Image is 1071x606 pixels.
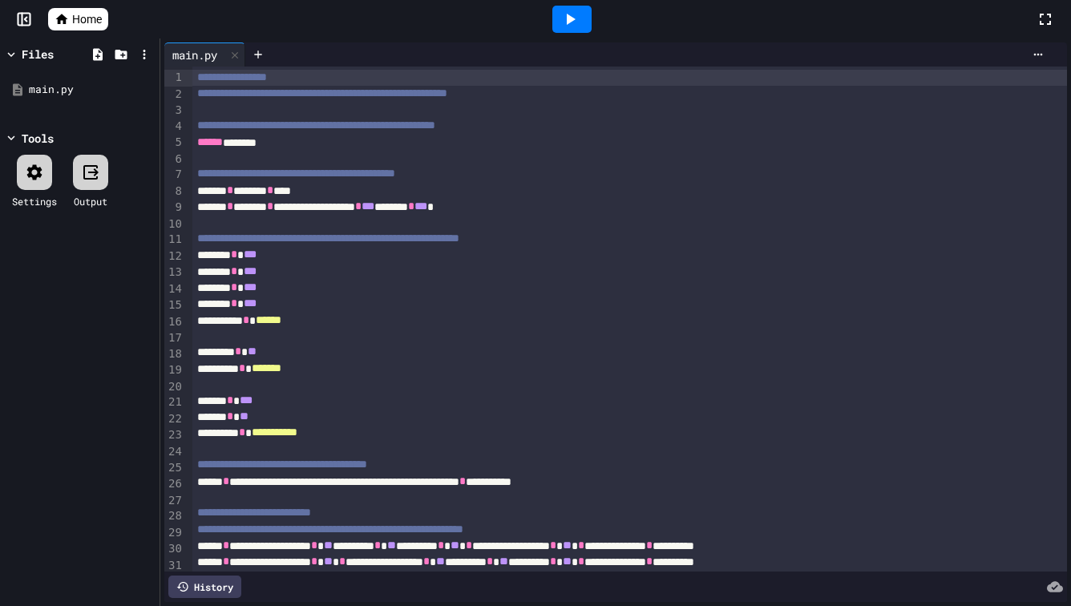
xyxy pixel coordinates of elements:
div: 1 [164,70,184,87]
div: 15 [164,297,184,314]
div: 21 [164,394,184,411]
div: 27 [164,493,184,509]
div: 19 [164,362,184,379]
div: 9 [164,200,184,216]
div: History [168,576,241,598]
div: 14 [164,281,184,298]
div: 22 [164,411,184,428]
div: 4 [164,119,184,135]
div: 12 [164,248,184,265]
div: 18 [164,346,184,363]
div: 23 [164,427,184,444]
div: main.py [29,82,154,98]
div: Tools [22,130,54,147]
div: 25 [164,460,184,477]
div: 11 [164,232,184,248]
div: 17 [164,330,184,346]
div: 26 [164,476,184,493]
div: Settings [12,194,57,208]
div: main.py [164,42,245,67]
div: 10 [164,216,184,232]
div: 6 [164,151,184,168]
div: Output [74,194,107,208]
div: 2 [164,87,184,103]
div: 28 [164,508,184,525]
span: Home [72,11,102,27]
div: 24 [164,444,184,460]
div: 3 [164,103,184,119]
div: 20 [164,379,184,395]
div: main.py [164,46,225,63]
a: Home [48,8,108,30]
div: 16 [164,314,184,331]
div: Files [22,46,54,63]
div: 8 [164,184,184,200]
div: 29 [164,525,184,542]
div: 13 [164,265,184,281]
div: 5 [164,135,184,151]
div: 31 [164,558,184,575]
div: 30 [164,541,184,558]
div: 7 [164,167,184,184]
